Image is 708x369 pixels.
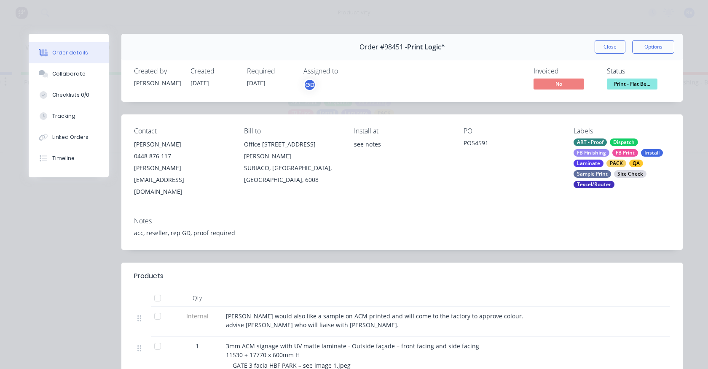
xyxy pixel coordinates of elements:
[29,84,109,106] button: Checklists 0/0
[29,148,109,169] button: Timeline
[407,43,445,51] span: Print Logic^
[52,112,75,120] div: Tracking
[354,127,451,135] div: Install at
[303,79,316,91] button: GD
[52,133,88,141] div: Linked Orders
[629,160,643,167] div: QA
[226,312,523,329] span: [PERSON_NAME] would also like a sample on ACM printed and will come to the factory to approve col...
[464,138,560,150] div: PO54591
[52,155,75,162] div: Timeline
[574,127,670,135] div: Labels
[134,228,670,237] div: acc, reseller, rep GD, proof required
[606,160,626,167] div: PACK
[29,42,109,63] button: Order details
[303,67,388,75] div: Assigned to
[134,127,231,135] div: Contact
[134,152,171,160] tcxspan: Call 0448 876 117 via 3CX
[354,138,451,150] div: see notes
[607,67,670,75] div: Status
[134,271,164,281] div: Products
[534,79,584,89] span: No
[534,67,597,75] div: Invoiced
[52,49,88,57] div: Order details
[244,162,341,186] div: SUBIACO, [GEOGRAPHIC_DATA], [GEOGRAPHIC_DATA], 6008
[52,91,89,99] div: Checklists 0/0
[172,290,223,307] div: Qty
[134,67,180,75] div: Created by
[226,342,479,359] span: 3mm ACM signage with UV matte laminate - Outside façade – front facing and side facing 11530 + 17...
[574,170,611,178] div: Sample Print
[614,170,646,178] div: Site Check
[134,138,231,150] div: [PERSON_NAME]
[612,149,638,157] div: FB Print
[244,138,341,162] div: Office [STREET_ADDRESS][PERSON_NAME]
[247,79,265,87] span: [DATE]
[134,217,670,225] div: Notes
[610,138,638,146] div: Dispatch
[574,149,609,157] div: FB Finishing
[574,160,603,167] div: Laminate
[574,138,607,146] div: ART - Proof
[196,342,199,350] span: 1
[607,79,657,89] span: Print - Flat Be...
[595,40,625,54] button: Close
[190,67,237,75] div: Created
[175,312,219,320] span: Internal
[632,40,674,54] button: Options
[247,67,293,75] div: Required
[52,70,86,78] div: Collaborate
[29,106,109,127] button: Tracking
[464,127,560,135] div: PO
[607,79,657,91] button: Print - Flat Be...
[574,181,614,188] div: Texcel/Router
[29,63,109,84] button: Collaborate
[641,149,663,157] div: Install
[134,79,180,87] div: [PERSON_NAME]
[134,162,231,198] div: [PERSON_NAME][EMAIL_ADDRESS][DOMAIN_NAME]
[190,79,209,87] span: [DATE]
[359,43,407,51] span: Order #98451 -
[29,127,109,148] button: Linked Orders
[134,138,231,198] div: [PERSON_NAME]0448 876 117[PERSON_NAME][EMAIL_ADDRESS][DOMAIN_NAME]
[244,138,341,186] div: Office [STREET_ADDRESS][PERSON_NAME]SUBIACO, [GEOGRAPHIC_DATA], [GEOGRAPHIC_DATA], 6008
[244,127,341,135] div: Bill to
[354,138,451,166] div: see notes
